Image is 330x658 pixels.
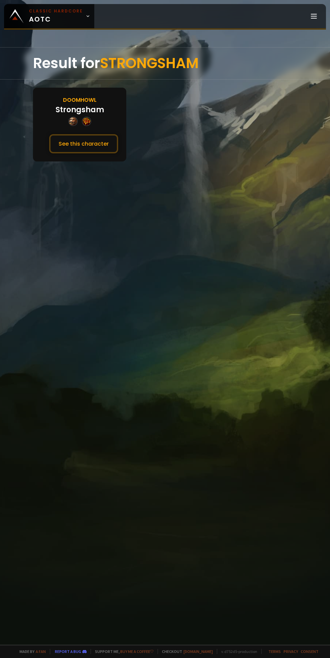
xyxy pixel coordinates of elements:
[29,8,83,14] small: Classic Hardcore
[91,649,154,654] span: Support me,
[4,4,94,28] a: Classic HardcoreAOTC
[63,96,97,104] div: Doomhowl
[120,649,154,654] a: Buy me a coffee
[100,53,199,73] span: STRONGSHAM
[217,649,257,654] span: v. d752d5 - production
[158,649,213,654] span: Checkout
[301,649,319,654] a: Consent
[184,649,213,654] a: [DOMAIN_NAME]
[36,649,46,654] a: a fan
[49,134,118,153] button: See this character
[284,649,298,654] a: Privacy
[33,48,297,79] div: Result for
[15,649,46,654] span: Made by
[268,649,281,654] a: Terms
[56,104,104,115] div: Strongsham
[55,649,81,654] a: Report a bug
[29,8,83,24] span: AOTC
